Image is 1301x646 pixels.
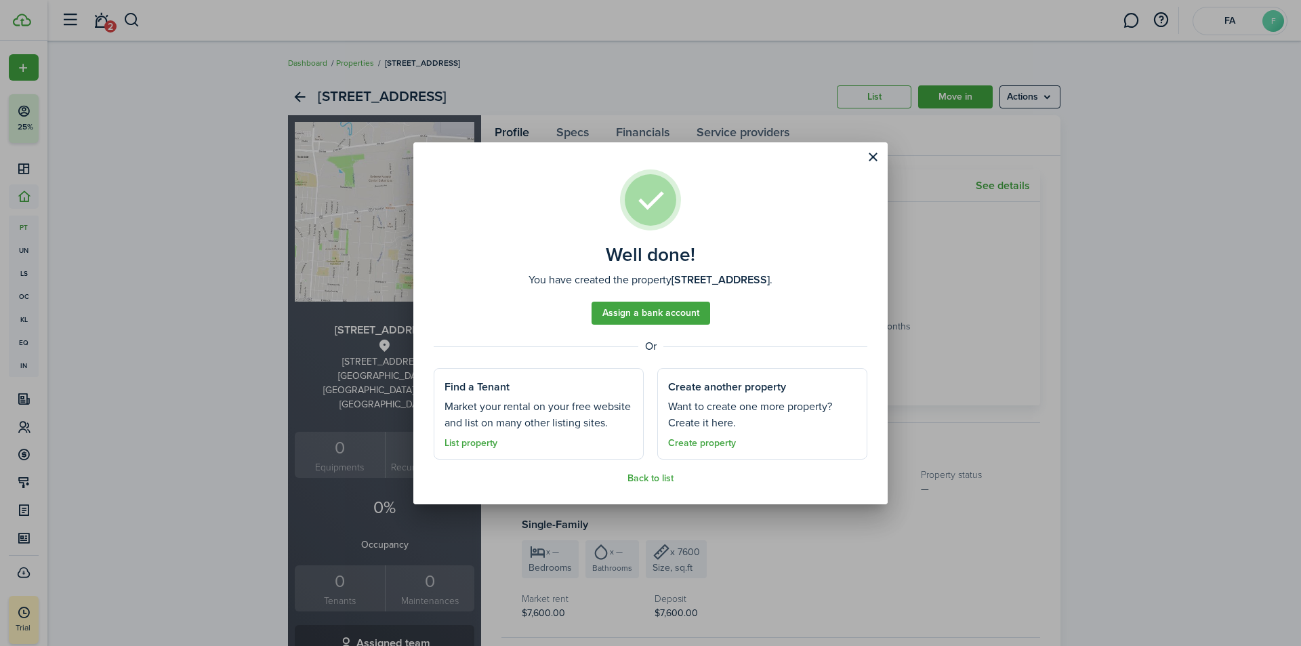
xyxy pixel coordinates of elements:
button: Close modal [861,146,884,169]
well-done-section-description: Want to create one more property? Create it here. [668,399,856,431]
well-done-description: You have created the property . [529,272,772,288]
a: Back to list [627,473,674,484]
a: Assign a bank account [592,302,710,325]
well-done-section-title: Find a Tenant [445,379,510,395]
well-done-section-description: Market your rental on your free website and list on many other listing sites. [445,399,633,431]
a: List property [445,438,497,449]
well-done-title: Well done! [606,244,695,266]
b: [STREET_ADDRESS] [672,272,770,287]
well-done-section-title: Create another property [668,379,786,395]
a: Create property [668,438,736,449]
well-done-separator: Or [434,338,867,355]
